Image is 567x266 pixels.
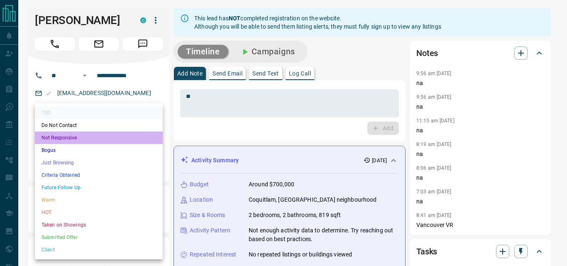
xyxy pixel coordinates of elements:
li: Warm [35,194,163,206]
li: Not Responsive [35,132,163,144]
li: Bogus [35,144,163,156]
li: Do Not Contact [35,119,163,132]
li: Taken on Showings [35,219,163,231]
li: Future Follow Up [35,181,163,194]
li: Just Browsing [35,156,163,169]
li: Submitted Offer [35,231,163,244]
li: Client [35,244,163,256]
li: Criteria Obtained [35,169,163,181]
li: HOT [35,206,163,219]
